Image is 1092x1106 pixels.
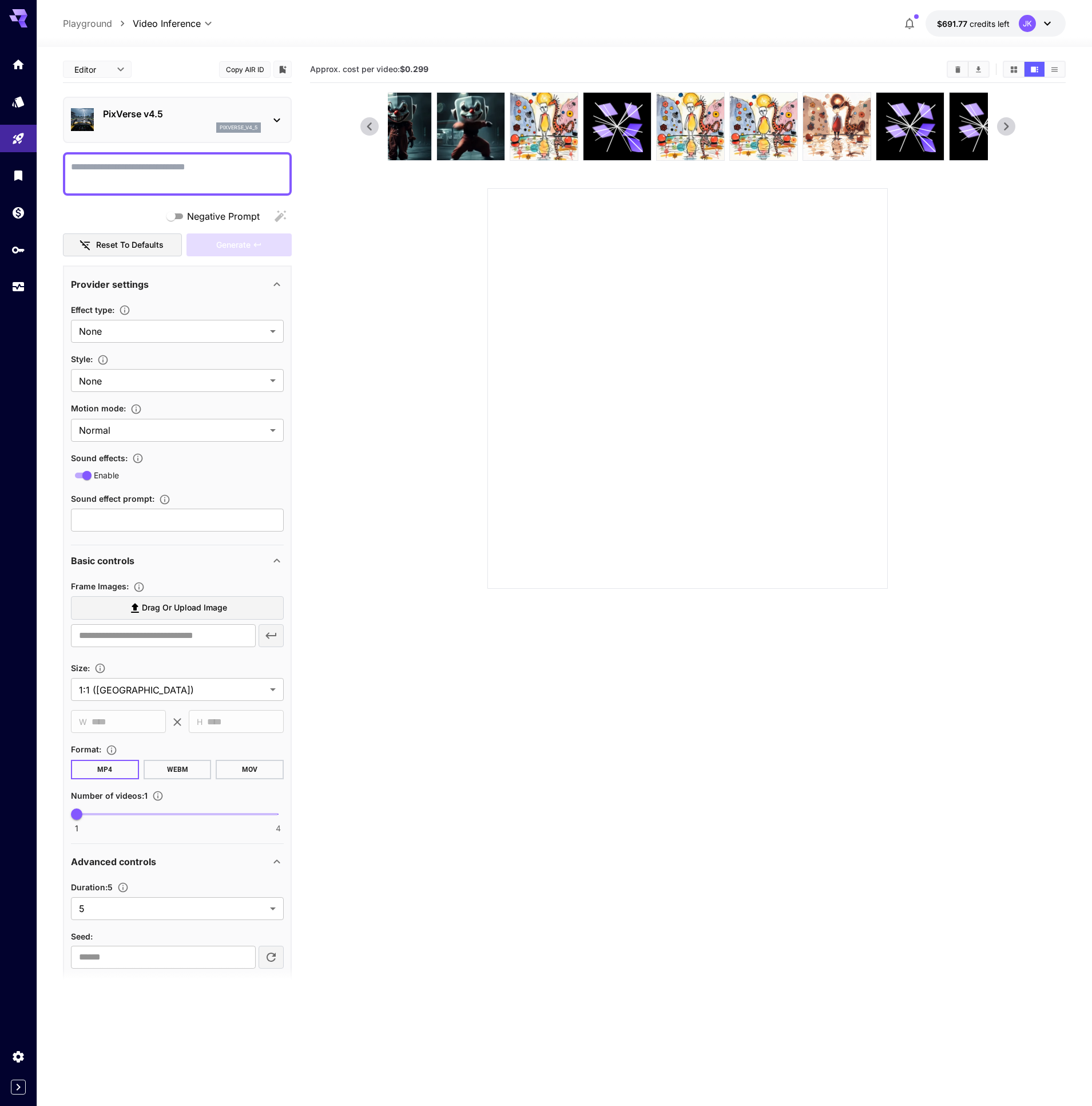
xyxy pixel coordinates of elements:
span: Frame Images : [71,581,129,591]
button: Add to library [277,62,288,76]
img: Yve6qSjGPugAAAABJRU5ErkJggg== [510,93,578,160]
button: Upload frame images. [129,581,149,593]
button: MP4 [71,760,139,779]
span: H [197,715,202,728]
a: Playground [63,17,112,30]
span: W [79,715,87,728]
p: Advanced controls [71,855,156,869]
button: Show videos in video view [1025,62,1045,77]
div: $691.7721 [937,18,1010,30]
button: Show videos in list view [1045,62,1065,77]
div: Library [11,168,25,183]
span: Format : [71,744,101,754]
button: Optional. Describe the kind of sound effect you want (e.g. 'explosion', 'footsteps'). Leave empty... [154,494,175,505]
div: Provider settings [71,271,284,298]
button: Download All [968,62,988,77]
button: WEBM [144,760,212,779]
button: Expand sidebar [11,1080,26,1095]
span: Approx. cost per video: [310,64,428,74]
button: Set the number of duration [113,882,133,893]
span: credits left [970,19,1010,29]
button: $691.7721JK [926,10,1066,37]
p: Basic controls [71,554,134,568]
span: Drag or upload image [142,601,227,615]
span: Size : [71,663,90,673]
button: Clear videos [948,62,968,77]
span: Effect type : [71,305,114,315]
span: 5 [79,902,265,915]
p: Provider settings [71,278,149,291]
label: Drag or upload image [71,596,284,620]
img: Se3VrL+f4MPFoBia34GAAAAAElFTkSuQmCC [730,93,797,160]
span: 1 [75,823,78,834]
span: Seed : [71,931,93,941]
span: 1:1 ([GEOGRAPHIC_DATA]) [79,683,265,697]
nav: breadcrumb [63,17,133,30]
span: None [79,374,265,388]
span: Sound effects : [71,453,128,463]
div: Clear videosDownload All [947,61,990,78]
span: Editor [74,64,110,76]
div: Home [11,57,25,72]
div: Playground [11,132,25,146]
span: Style : [71,354,93,364]
button: Reset to defaults [63,233,182,257]
span: $691.77 [937,19,970,29]
img: AyFrZmZPTuflAAAAAElFTkSuQmCC [657,93,724,160]
p: PixVerse v4.5 [103,107,261,121]
span: Motion mode : [71,403,126,413]
div: Advanced controls [71,848,284,875]
span: Video Inference [133,17,201,30]
button: Show videos in grid view [1004,62,1024,77]
div: Settings [11,1049,25,1064]
button: Copy AIR ID [219,61,271,78]
div: Models [11,94,25,109]
span: Number of videos : 1 [71,791,148,800]
button: Adjust the dimensions of the generated image by specifying its width and height in pixels, or sel... [90,663,110,674]
img: deoIQGRipk7kLNDtaqS+ln5fwFJCSVQa35YFwAAAABJRU5ErkJggg== [364,93,431,160]
b: $0.299 [400,64,428,74]
span: Sound effect prompt : [71,494,154,504]
img: FiH6FwfkdKK0mAzYAAAAAElFTkSuQmCC [437,93,505,160]
span: Duration : 5 [71,882,113,892]
div: PixVerse v4.5pixverse_v4_5 [71,102,284,137]
button: Choose the file format for the output video. [101,744,122,756]
span: 4 [276,823,281,834]
button: MOV [216,760,284,779]
div: Usage [11,280,25,294]
div: Wallet [11,205,25,220]
span: Enable [94,469,119,481]
div: API Keys [11,243,25,257]
button: Specify how many videos to generate in a single request. Each video generation will be charged se... [148,790,168,802]
div: Basic controls [71,547,284,574]
p: pixverse_v4_5 [220,124,257,132]
span: None [79,324,265,338]
div: JK [1019,15,1036,32]
span: Normal [79,423,265,437]
div: Show videos in grid viewShow videos in video viewShow videos in list view [1003,61,1066,78]
img: ZGiIoo3dUygAAAABJRU5ErkJggg== [803,93,871,160]
button: Controls whether to generate background sound or music. [128,453,148,464]
span: Negative Prompt [187,209,260,223]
